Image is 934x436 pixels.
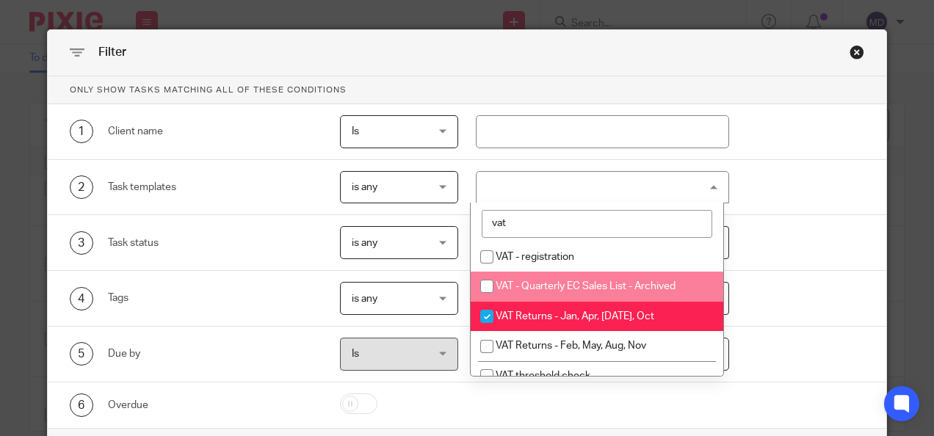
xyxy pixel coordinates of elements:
[108,124,323,139] div: Client name
[850,45,864,59] div: Close this dialog window
[108,291,323,305] div: Tags
[496,371,590,381] span: VAT threshold check
[108,346,323,361] div: Due by
[352,126,359,137] span: Is
[108,398,323,413] div: Overdue
[496,281,676,291] span: VAT - Quarterly EC Sales List - Archived
[482,210,712,238] input: Search options...
[496,252,574,262] span: VAT - registration
[352,182,377,192] span: is any
[108,180,323,195] div: Task templates
[70,175,93,199] div: 2
[352,349,359,359] span: Is
[70,287,93,310] div: 4
[496,311,654,321] span: VAT Returns - Jan, Apr, [DATE], Oct
[70,342,93,366] div: 5
[352,294,377,304] span: is any
[352,238,377,248] span: is any
[70,393,93,417] div: 6
[48,76,887,104] p: Only show tasks matching all of these conditions
[108,236,323,250] div: Task status
[70,120,93,143] div: 1
[70,231,93,255] div: 3
[496,341,646,351] span: VAT Returns - Feb, May, Aug, Nov
[98,46,126,58] span: Filter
